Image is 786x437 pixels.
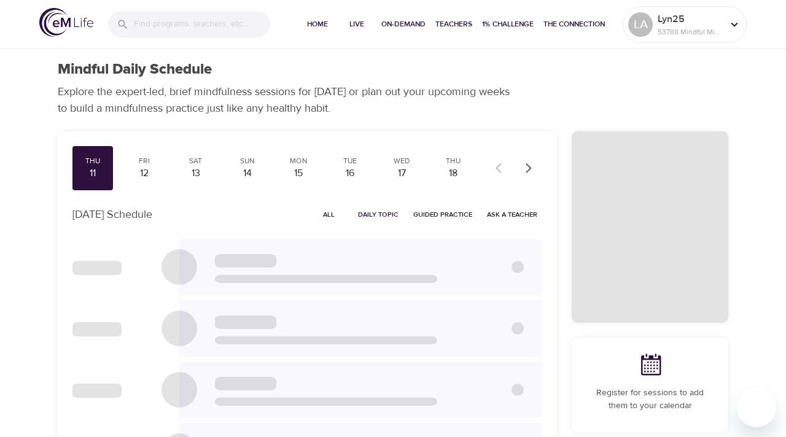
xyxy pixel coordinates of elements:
div: 18 [438,166,469,180]
button: Daily Topic [353,205,403,224]
p: Explore the expert-led, brief mindfulness sessions for [DATE] or plan out your upcoming weeks to ... [58,83,518,117]
div: Thu [77,156,108,166]
span: The Connection [543,18,605,31]
div: Mon [284,156,314,166]
span: Ask a Teacher [487,209,537,220]
button: Ask a Teacher [482,205,542,224]
span: Guided Practice [413,209,472,220]
span: Teachers [435,18,472,31]
div: Tue [335,156,365,166]
span: All [314,209,343,220]
div: 17 [386,166,417,180]
span: 1% Challenge [482,18,534,31]
div: Sun [232,156,263,166]
div: 13 [181,166,211,180]
div: Sat [181,156,211,166]
div: Wed [386,156,417,166]
span: Daily Topic [358,209,399,220]
iframe: Button to launch messaging window [737,388,776,427]
div: 12 [129,166,160,180]
button: Guided Practice [408,205,477,224]
button: All [309,205,348,224]
p: Register for sessions to add them to your calendar [586,387,714,412]
h1: Mindful Daily Schedule [58,61,212,79]
span: On-Demand [381,18,426,31]
p: 53788 Mindful Minutes [658,26,723,37]
input: Find programs, teachers, etc... [134,11,270,37]
div: 15 [284,166,314,180]
span: Live [342,18,372,31]
div: Fri [129,156,160,166]
p: [DATE] Schedule [72,206,152,223]
img: logo [39,8,93,37]
div: 11 [77,166,108,180]
div: 14 [232,166,263,180]
div: 16 [335,166,365,180]
div: Thu [438,156,469,166]
div: LA [628,12,653,37]
p: Lyn25 [658,12,723,26]
span: Home [303,18,332,31]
